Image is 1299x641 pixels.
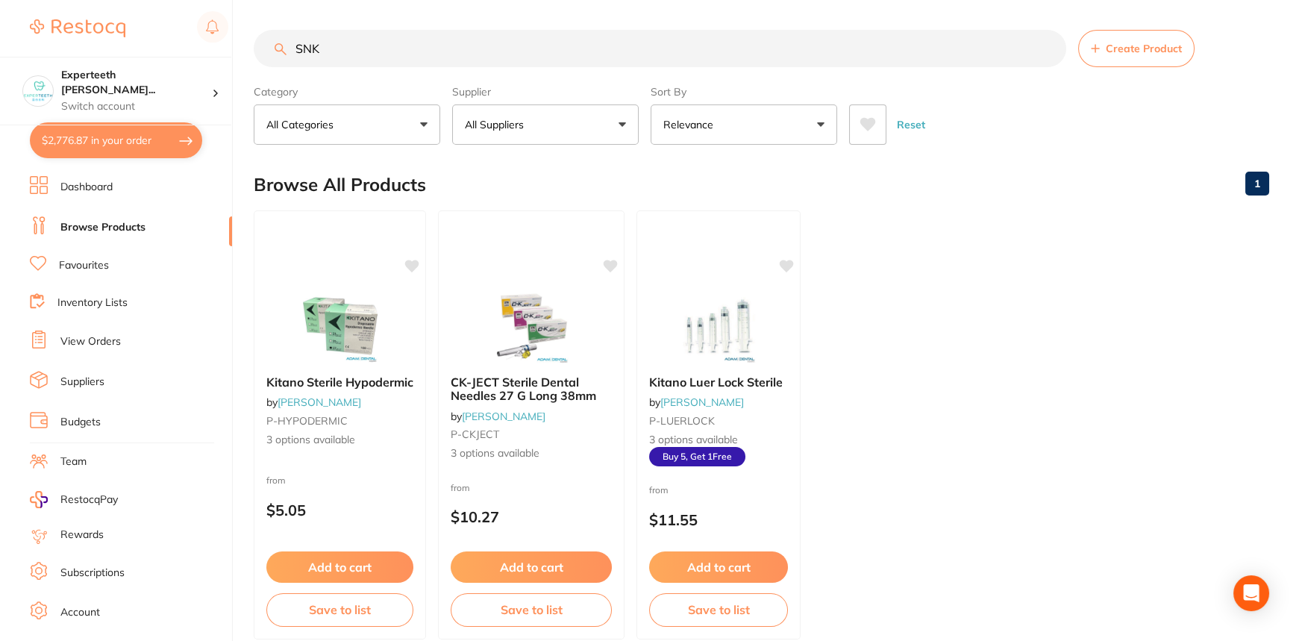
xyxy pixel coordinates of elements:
span: by [451,410,545,423]
a: RestocqPay [30,491,118,508]
a: [PERSON_NAME] [660,395,744,409]
img: Restocq Logo [30,19,125,37]
h2: Browse All Products [254,175,426,196]
button: Reset [892,104,930,145]
button: Save to list [266,593,413,626]
a: Dashboard [60,180,113,195]
label: Category [254,85,440,99]
span: from [266,475,286,486]
p: All Suppliers [465,117,530,132]
button: Add to cart [451,551,612,583]
a: Inventory Lists [57,296,128,310]
button: All Suppliers [452,104,639,145]
button: Create Product [1078,30,1195,67]
span: Create Product [1106,43,1182,54]
p: $5.05 [266,501,413,519]
a: Favourites [59,258,109,273]
div: Open Intercom Messenger [1233,575,1269,611]
button: All Categories [254,104,440,145]
span: Kitano Luer Lock Sterile [649,375,783,390]
img: Kitano Luer Lock Sterile [670,289,767,363]
h4: Experteeth Eastwood West [61,68,212,97]
a: Rewards [60,528,104,542]
input: Search Products [254,30,1066,67]
button: Relevance [651,104,837,145]
span: by [266,395,361,409]
p: Relevance [663,117,719,132]
span: P-HYPODERMIC [266,414,348,428]
button: Save to list [649,593,788,626]
span: Buy 5, Get 1 Free [649,447,745,466]
button: $2,776.87 in your order [30,122,202,158]
p: $11.55 [649,511,788,528]
span: RestocqPay [60,493,118,507]
a: View Orders [60,334,121,349]
a: Restocq Logo [30,11,125,46]
span: P-CKJECT [451,428,499,441]
button: Save to list [451,593,612,626]
label: Sort By [651,85,837,99]
a: Subscriptions [60,566,125,581]
a: Suppliers [60,375,104,390]
span: from [451,482,470,493]
img: CK-JECT Sterile Dental Needles 27 G Long 38mm [483,289,580,363]
span: by [649,395,744,409]
b: Kitano Sterile Hypodermic [266,375,413,389]
a: 1 [1245,169,1269,198]
p: Switch account [61,99,212,114]
p: All Categories [266,117,339,132]
span: 3 options available [266,433,413,448]
img: RestocqPay [30,491,48,508]
span: 3 options available [451,446,612,461]
span: CK-JECT Sterile Dental Needles 27 G Long 38mm [451,375,596,403]
span: 3 options available [649,433,788,448]
b: CK-JECT Sterile Dental Needles 27 G Long 38mm [451,375,612,403]
span: from [649,484,669,495]
img: Experteeth Eastwood West [23,76,53,106]
span: P-LUERLOCK [649,414,715,428]
p: $10.27 [451,508,612,525]
a: [PERSON_NAME] [462,410,545,423]
button: Add to cart [266,551,413,583]
a: Budgets [60,415,101,430]
img: Kitano Sterile Hypodermic [292,289,389,363]
b: Kitano Luer Lock Sterile [649,375,788,389]
a: Account [60,605,100,620]
a: [PERSON_NAME] [278,395,361,409]
label: Supplier [452,85,639,99]
a: Browse Products [60,220,145,235]
button: Add to cart [649,551,788,583]
a: Team [60,454,87,469]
